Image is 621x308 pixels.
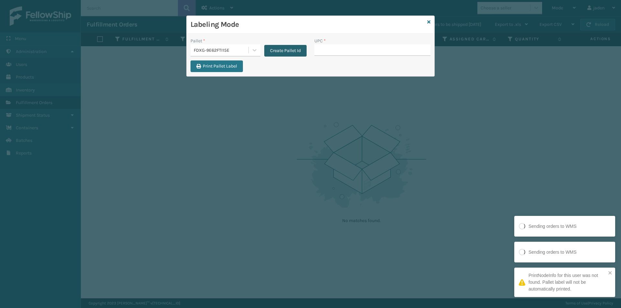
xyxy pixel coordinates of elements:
[194,47,249,54] div: FDXG-9E62FTI15E
[528,272,606,292] div: PrintNodeInfo for this user was not found. Pallet label will not be automatically printed.
[528,249,577,256] div: Sending orders to WMS
[264,45,307,57] button: Create Pallet Id
[314,37,326,44] label: UPC
[191,20,425,29] h3: Labeling Mode
[191,60,243,72] button: Print Pallet Label
[191,37,205,44] label: Pallet
[528,223,577,230] div: Sending orders to WMS
[608,270,613,276] button: close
